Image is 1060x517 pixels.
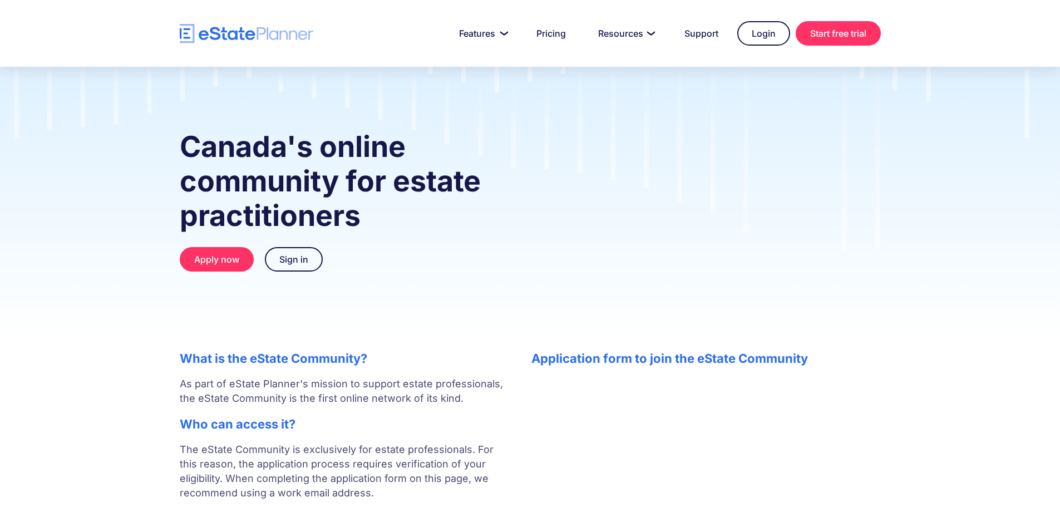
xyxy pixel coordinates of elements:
p: As part of eState Planner's mission to support estate professionals, the eState Community is the ... [180,377,509,406]
a: Login [737,21,790,46]
h2: What is the eState Community? [180,351,509,366]
h2: Application form to join the eState Community [531,351,881,366]
strong: Canada's online community for estate practitioners [180,129,481,233]
a: Sign in [265,247,323,272]
p: The eState Community is exclusively for estate professionals. For this reason, the application pr... [180,442,509,515]
a: home [180,24,313,43]
a: Start free trial [796,21,881,46]
a: Resources [585,22,665,45]
a: Pricing [523,22,579,45]
a: Support [671,22,732,45]
h2: Who can access it? [180,417,509,431]
a: Apply now [180,247,254,272]
a: Features [446,22,517,45]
